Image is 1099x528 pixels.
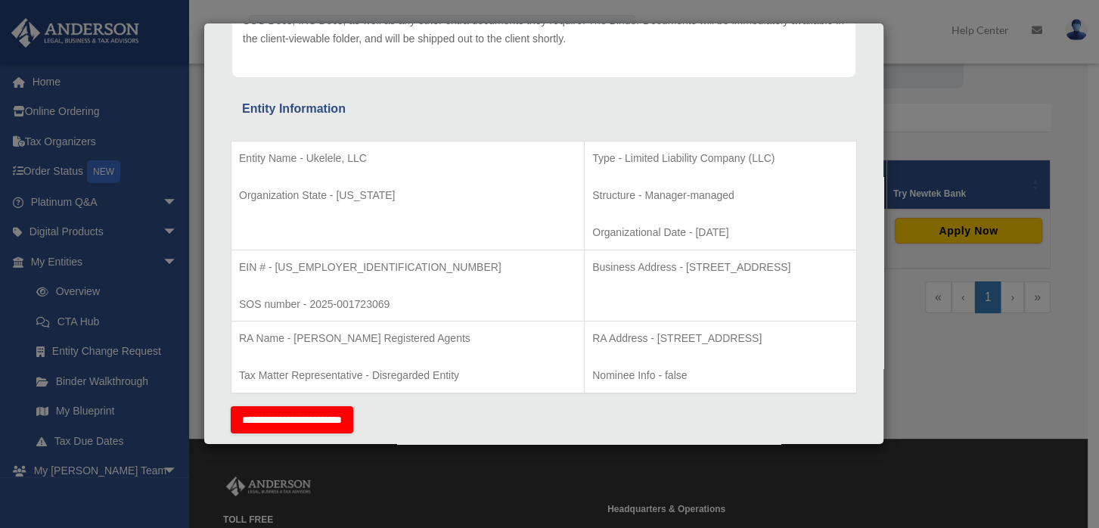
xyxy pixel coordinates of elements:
[239,258,576,277] p: EIN # - [US_EMPLOYER_IDENTIFICATION_NUMBER]
[592,186,849,205] p: Structure - Manager-managed
[592,366,849,385] p: Nominee Info - false
[239,186,576,205] p: Organization State - [US_STATE]
[592,223,849,242] p: Organizational Date - [DATE]
[239,329,576,348] p: RA Name - [PERSON_NAME] Registered Agents
[239,366,576,385] p: Tax Matter Representative - Disregarded Entity
[242,98,846,120] div: Entity Information
[592,329,849,348] p: RA Address - [STREET_ADDRESS]
[239,295,576,314] p: SOS number - 2025-001723069
[239,149,576,168] p: Entity Name - Ukelele, LLC
[592,258,849,277] p: Business Address - [STREET_ADDRESS]
[592,149,849,168] p: Type - Limited Liability Company (LLC)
